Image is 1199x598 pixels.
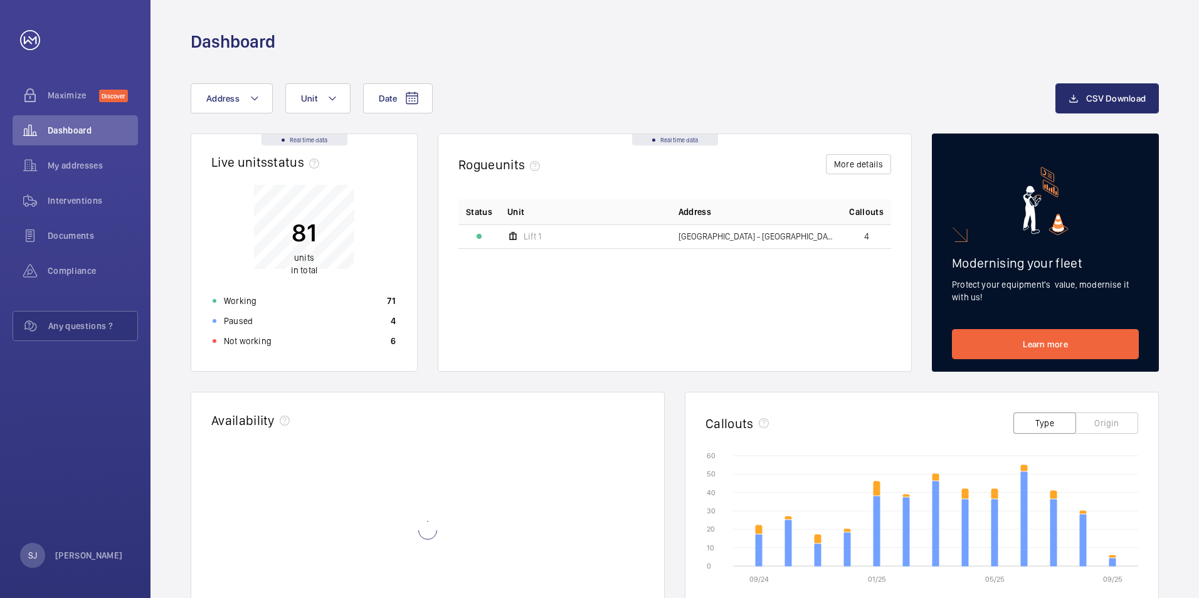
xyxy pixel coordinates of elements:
[707,488,716,497] text: 40
[48,229,138,242] span: Documents
[211,412,275,428] h2: Availability
[1013,412,1076,434] button: Type
[1023,167,1069,235] img: marketing-card.svg
[285,83,351,113] button: Unit
[55,549,123,562] p: [PERSON_NAME]
[466,206,492,218] p: Status
[261,134,347,145] div: Real time data
[224,295,256,307] p: Working
[363,83,433,113] button: Date
[301,93,317,103] span: Unit
[707,562,711,570] text: 0
[985,575,1005,584] text: 05/25
[849,206,884,218] span: Callouts
[391,335,396,347] p: 6
[705,416,754,431] h2: Callouts
[48,194,138,207] span: Interventions
[632,134,718,145] div: Real time data
[391,315,396,327] p: 4
[679,232,835,241] span: [GEOGRAPHIC_DATA] - [GEOGRAPHIC_DATA]
[99,90,128,102] span: Discover
[707,469,716,478] text: 50
[48,124,138,137] span: Dashboard
[707,506,716,515] text: 30
[749,575,769,584] text: 09/24
[707,525,715,533] text: 20
[679,206,711,218] span: Address
[952,255,1139,271] h2: Modernising your fleet
[211,154,324,170] h2: Live units
[224,315,253,327] p: Paused
[458,157,545,172] h2: Rogue
[507,206,524,218] span: Unit
[379,93,397,103] span: Date
[291,251,317,276] p: in total
[48,159,138,172] span: My addresses
[826,154,891,174] button: More details
[48,265,138,277] span: Compliance
[267,154,324,170] span: status
[48,320,137,332] span: Any questions ?
[1086,93,1146,103] span: CSV Download
[191,83,273,113] button: Address
[524,232,541,241] span: Lift 1
[868,575,886,584] text: 01/25
[206,93,240,103] span: Address
[707,451,716,460] text: 60
[294,253,314,263] span: units
[1055,83,1159,113] button: CSV Download
[28,549,37,562] p: SJ
[864,232,869,241] span: 4
[48,89,99,102] span: Maximize
[952,329,1139,359] a: Learn more
[191,30,275,53] h1: Dashboard
[387,295,396,307] p: 71
[707,543,714,552] text: 10
[224,335,272,347] p: Not working
[1103,575,1122,584] text: 09/25
[291,217,317,248] p: 81
[1075,412,1138,434] button: Origin
[952,278,1139,303] p: Protect your equipment's value, modernise it with us!
[495,157,546,172] span: units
